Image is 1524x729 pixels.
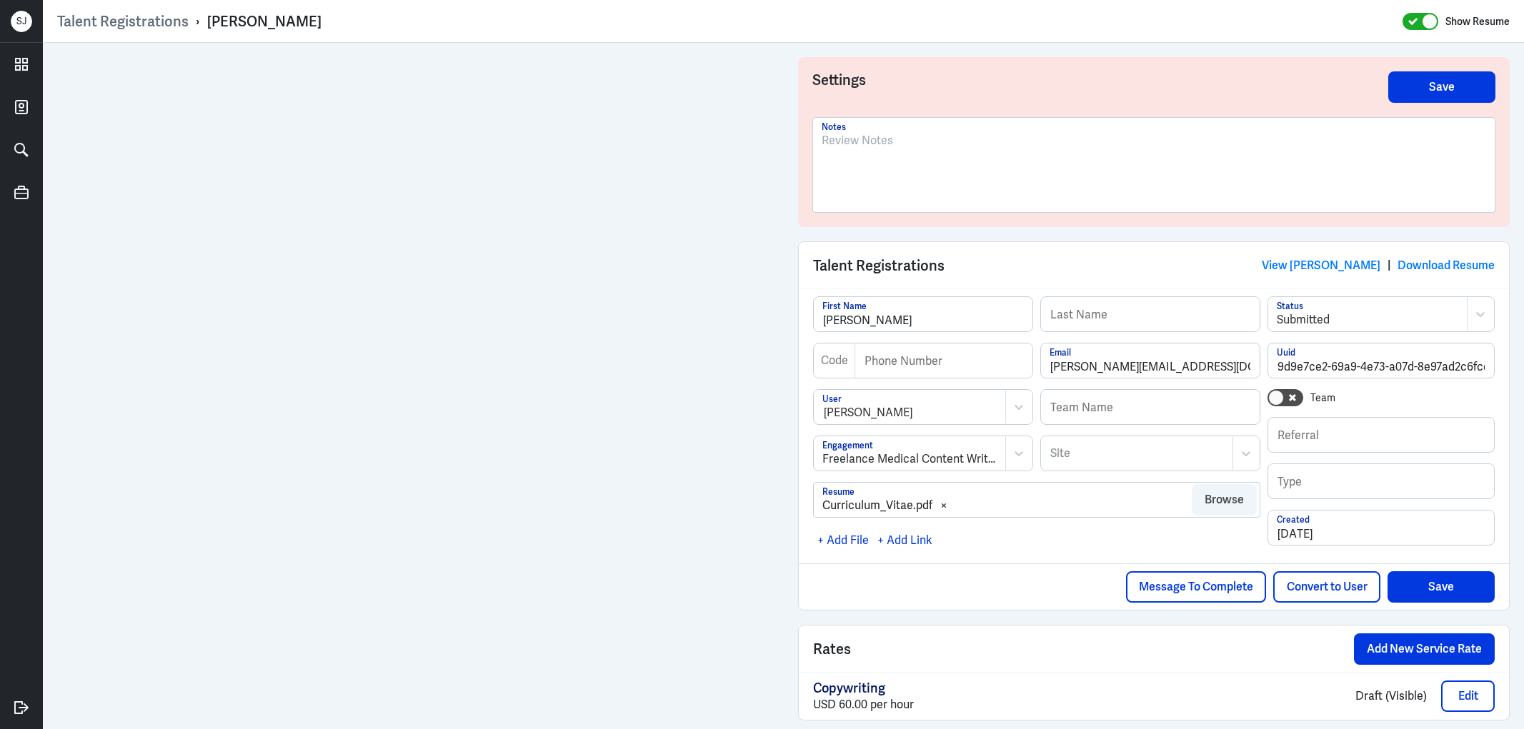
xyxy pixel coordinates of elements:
[1388,71,1495,103] button: Save
[813,638,851,660] span: Rates
[822,497,932,514] div: Curriculum_Vitae.pdf
[1041,343,1260,378] input: Email
[57,57,770,715] iframe: https://ppcdn.hiredigital.com/register/200522c1/resumes/551605022/Curriculum_Vitae.pdf?Expires=17...
[57,12,189,31] a: Talent Registrations
[874,528,936,553] div: + Add Link
[813,697,1120,713] div: USD 60.00 per hour
[813,680,1120,697] p: Copywriting
[855,343,1032,378] input: Phone Number
[1441,680,1495,712] button: Edit
[1354,633,1495,665] button: Add New Service Rate
[1273,571,1380,603] button: Convert to User
[1268,418,1494,452] input: Referral
[11,11,32,32] div: S J
[1126,571,1266,603] button: Message To Complete
[1041,297,1260,331] input: Last Name
[1262,257,1495,274] div: |
[1268,464,1494,498] input: Type
[1310,391,1335,406] label: Team
[207,12,322,31] div: [PERSON_NAME]
[1120,688,1427,705] p: Draft (Visible)
[1041,390,1260,424] input: Team Name
[799,242,1510,288] div: Talent Registrations
[813,528,874,553] div: + Add File
[1388,571,1495,603] button: Save
[812,71,1389,103] h3: Settings
[1268,511,1494,545] input: Created
[1268,343,1494,378] input: Uuid
[814,297,1032,331] input: First Name
[1445,12,1510,31] label: Show Resume
[1398,258,1495,273] a: Download Resume
[1262,258,1380,273] a: View [PERSON_NAME]
[1192,484,1257,516] button: Browse
[189,12,207,31] p: ›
